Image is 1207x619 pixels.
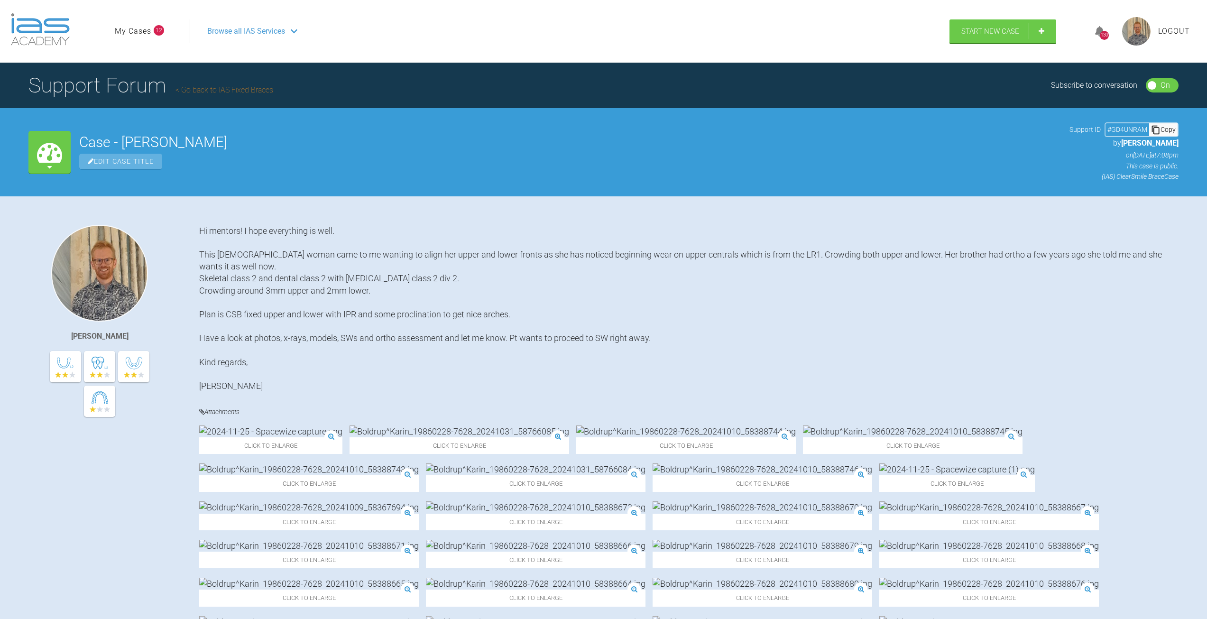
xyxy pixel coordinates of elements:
h4: Attachments [199,406,1179,418]
span: Edit Case Title [79,154,162,169]
img: Boldrup^Karin_19860228-7628_20241010_58388744.jpg [576,425,796,437]
span: Click to enlarge [426,514,645,530]
img: Boldrup^Karin_19860228-7628_20241010_58388679.jpg [653,540,872,552]
a: Logout [1158,25,1190,37]
a: Go back to IAS Fixed Braces [175,85,273,94]
span: Click to enlarge [879,475,1035,492]
img: Boldrup^Karin_19860228-7628_20241010_58388672.jpg [426,501,645,513]
h2: Case - [PERSON_NAME] [79,135,1061,149]
img: Boldrup^Karin_19860228-7628_20241010_58388680.jpg [653,578,872,590]
img: Magnus Håkansson [51,225,148,322]
span: Click to enlarge [576,437,796,454]
div: 130 [1100,31,1109,40]
span: Click to enlarge [803,437,1023,454]
div: [PERSON_NAME] [71,330,129,342]
span: Click to enlarge [199,552,419,568]
span: Start New Case [961,27,1019,36]
p: (IAS) ClearSmile Brace Case [1069,171,1179,182]
span: Click to enlarge [199,590,419,606]
img: 2024-11-25 - Spacewize capture.png [199,425,342,437]
img: Boldrup^Karin_19860228-7628_20241010_58388667.jpg [879,501,1099,513]
span: Click to enlarge [879,514,1099,530]
span: Click to enlarge [653,514,872,530]
img: Boldrup^Karin_19860228-7628_20241010_58388665.jpg [199,578,419,590]
div: On [1161,79,1170,92]
span: Click to enlarge [199,475,419,492]
span: Click to enlarge [426,552,645,568]
span: Click to enlarge [653,552,872,568]
span: Click to enlarge [879,552,1099,568]
span: Click to enlarge [426,475,645,492]
img: Boldrup^Karin_19860228-7628_20241010_58388671.jpg [199,540,419,552]
span: Click to enlarge [653,475,872,492]
p: on [DATE] at 7:08pm [1069,150,1179,160]
img: Boldrup^Karin_19860228-7628_20241010_58388670.jpg [653,501,872,513]
span: Click to enlarge [426,590,645,606]
span: Click to enlarge [653,590,872,606]
img: Boldrup^Karin_19860228-7628_20241010_58388666.jpg [426,540,645,552]
p: by [1069,137,1179,149]
span: Support ID [1069,124,1101,135]
span: [PERSON_NAME] [1121,139,1179,148]
span: Click to enlarge [199,437,342,454]
img: Boldrup^Karin_19860228-7628_20241010_58388664.jpg [426,578,645,590]
a: My Cases [115,25,151,37]
img: Boldrup^Karin_19860228-7628_20241010_58388676.jpg [879,578,1099,590]
span: Browse all IAS Services [207,25,285,37]
div: Subscribe to conversation [1051,79,1137,92]
a: Start New Case [949,19,1056,43]
img: 2024-11-25 - Spacewize capture (1).png [879,463,1035,475]
div: Copy [1149,123,1178,136]
p: This case is public. [1069,161,1179,171]
span: Click to enlarge [350,437,569,454]
div: Hi mentors! I hope everything is well. This [DEMOGRAPHIC_DATA] woman came to me wanting to align ... [199,225,1179,392]
img: Boldrup^Karin_19860228-7628_20241031_58766084.jpg [426,463,645,475]
img: Boldrup^Karin_19860228-7628_20241009_58367694.jpg [199,501,419,513]
h1: Support Forum [28,69,273,102]
span: Click to enlarge [879,590,1099,606]
img: profile.png [1122,17,1151,46]
span: 12 [154,25,164,36]
img: Boldrup^Karin_19860228-7628_20241010_58388745.jpg [803,425,1023,437]
span: Click to enlarge [199,514,419,530]
img: Boldrup^Karin_19860228-7628_20241031_58766085.jpg [350,425,569,437]
img: Boldrup^Karin_19860228-7628_20241010_58388746.jpg [653,463,872,475]
div: # GD4UNRAM [1106,124,1149,135]
img: logo-light.3e3ef733.png [11,13,70,46]
img: Boldrup^Karin_19860228-7628_20241010_58388668.jpg [879,540,1099,552]
img: Boldrup^Karin_19860228-7628_20241010_58388743.jpg [199,463,419,475]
